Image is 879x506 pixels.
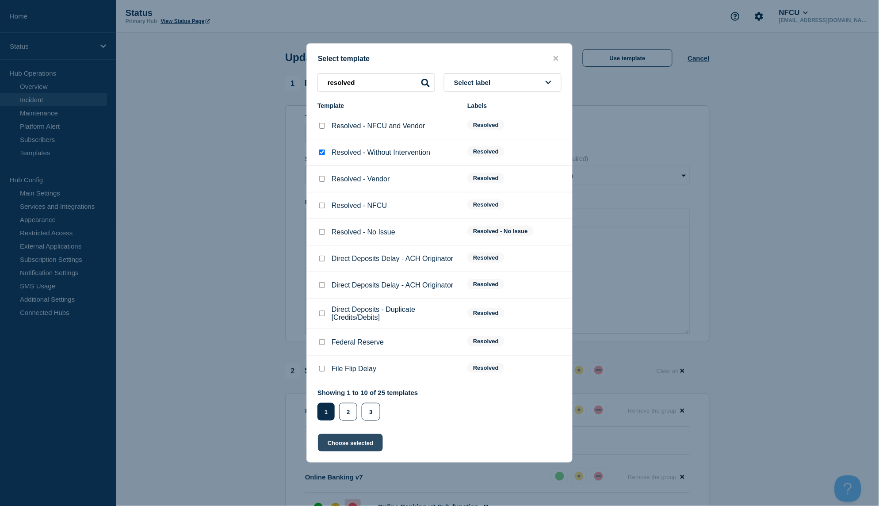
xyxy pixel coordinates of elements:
[339,403,357,421] button: 2
[319,176,325,182] input: Resolved - Vendor checkbox
[332,149,430,157] p: Resolved - Without Intervention
[467,253,504,263] span: Resolved
[319,123,325,129] input: Resolved - NFCU and Vendor checkbox
[319,310,325,316] input: Direct Deposits - Duplicate [Credits/Debits] checkbox
[467,308,504,318] span: Resolved
[467,199,504,210] span: Resolved
[467,102,562,109] div: Labels
[467,336,504,346] span: Resolved
[332,338,384,346] p: Federal Reserve
[332,306,459,322] p: Direct Deposits - Duplicate [Credits/Debits]
[444,73,562,92] button: Select label
[467,363,504,373] span: Resolved
[332,365,376,373] p: File Flip Delay
[318,434,383,452] button: Choose selected
[317,102,459,109] div: Template
[362,403,380,421] button: 3
[319,366,325,372] input: File Flip Delay checkbox
[467,173,504,183] span: Resolved
[332,281,454,289] p: Direct Deposits Delay - ACH Originator
[319,282,325,288] input: Direct Deposits Delay - ACH Originator checkbox
[317,403,335,421] button: 1
[319,229,325,235] input: Resolved - No Issue checkbox
[317,389,418,396] p: Showing 1 to 10 of 25 templates
[454,79,494,86] span: Select label
[332,255,454,263] p: Direct Deposits Delay - ACH Originator
[551,54,561,63] button: close button
[332,122,425,130] p: Resolved - NFCU and Vendor
[319,203,325,208] input: Resolved - NFCU checkbox
[332,175,390,183] p: Resolved - Vendor
[319,256,325,261] input: Direct Deposits Delay - ACH Originator checkbox
[307,54,572,63] div: Select template
[332,202,387,210] p: Resolved - NFCU
[319,339,325,345] input: Federal Reserve checkbox
[467,279,504,289] span: Resolved
[332,228,395,236] p: Resolved - No Issue
[467,120,504,130] span: Resolved
[317,73,435,92] input: Search templates & labels
[467,146,504,157] span: Resolved
[319,149,325,155] input: Resolved - Without Intervention checkbox
[467,226,534,236] span: Resolved - No Issue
